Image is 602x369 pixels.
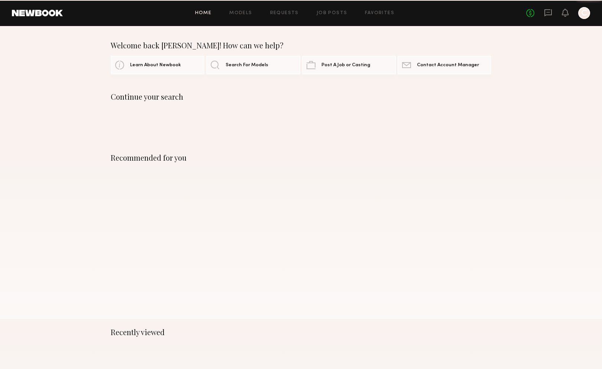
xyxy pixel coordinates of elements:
[111,41,491,50] div: Welcome back [PERSON_NAME]! How can we help?
[111,328,491,337] div: Recently viewed
[206,56,300,74] a: Search For Models
[417,63,479,68] span: Contact Account Manager
[365,11,394,16] a: Favorites
[111,153,491,162] div: Recommended for you
[270,11,299,16] a: Requests
[302,56,396,74] a: Post A Job or Casting
[229,11,252,16] a: Models
[226,63,268,68] span: Search For Models
[195,11,212,16] a: Home
[111,56,204,74] a: Learn About Newbook
[398,56,491,74] a: Contact Account Manager
[321,63,370,68] span: Post A Job or Casting
[578,7,590,19] a: C
[111,92,491,101] div: Continue your search
[317,11,347,16] a: Job Posts
[130,63,181,68] span: Learn About Newbook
